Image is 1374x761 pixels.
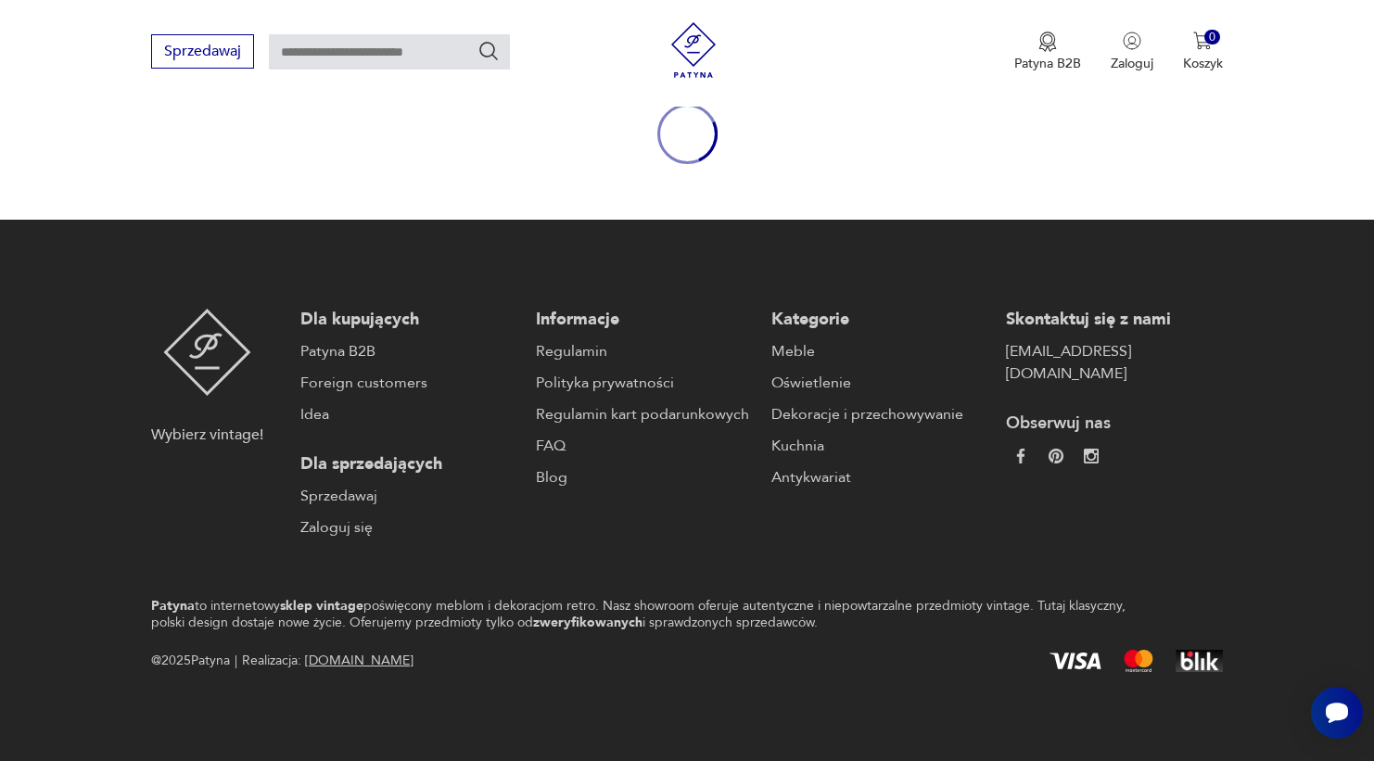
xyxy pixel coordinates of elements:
[771,372,988,394] a: Oświetlenie
[666,22,721,78] img: Patyna - sklep z meblami i dekoracjami vintage
[771,309,988,331] p: Kategorie
[1006,412,1223,435] p: Obserwuj nas
[300,403,517,425] a: Idea
[477,40,500,62] button: Szukaj
[242,650,413,672] span: Realizacja:
[533,614,642,631] strong: zweryfikowanych
[1124,650,1153,672] img: Mastercard
[300,516,517,539] a: Zaloguj się
[151,650,230,672] span: @ 2025 Patyna
[151,597,195,615] strong: Patyna
[771,435,988,457] a: Kuchnia
[235,650,237,672] div: |
[771,466,988,488] a: Antykwariat
[1006,309,1223,331] p: Skontaktuj się z nami
[536,309,753,331] p: Informacje
[1123,32,1141,50] img: Ikonka użytkownika
[1204,30,1220,45] div: 0
[300,372,517,394] a: Foreign customers
[1176,650,1223,672] img: BLIK
[1084,449,1099,463] img: c2fd9cf7f39615d9d6839a72ae8e59e5.webp
[536,340,753,362] a: Regulamin
[1111,55,1153,72] p: Zaloguj
[1013,449,1028,463] img: da9060093f698e4c3cedc1453eec5031.webp
[536,372,753,394] a: Polityka prywatności
[163,309,251,396] img: Patyna - sklep z meblami i dekoracjami vintage
[300,340,517,362] a: Patyna B2B
[300,485,517,507] a: Sprzedawaj
[1183,55,1223,72] p: Koszyk
[536,403,753,425] a: Regulamin kart podarunkowych
[1006,340,1223,385] a: [EMAIL_ADDRESS][DOMAIN_NAME]
[1311,687,1363,739] iframe: Smartsupp widget button
[1014,32,1081,72] a: Ikona medaluPatyna B2B
[151,34,254,69] button: Sprzedawaj
[536,466,753,488] a: Blog
[1193,32,1212,50] img: Ikona koszyka
[300,309,517,331] p: Dla kupujących
[151,46,254,59] a: Sprzedawaj
[771,403,988,425] a: Dekoracje i przechowywanie
[536,435,753,457] a: FAQ
[151,598,1158,631] p: to internetowy poświęcony meblom i dekoracjom retro. Nasz showroom oferuje autentyczne i niepowta...
[771,340,988,362] a: Meble
[280,597,363,615] strong: sklep vintage
[305,652,413,669] a: [DOMAIN_NAME]
[1111,32,1153,72] button: Zaloguj
[1014,32,1081,72] button: Patyna B2B
[1049,449,1063,463] img: 37d27d81a828e637adc9f9cb2e3d3a8a.webp
[300,453,517,476] p: Dla sprzedających
[1014,55,1081,72] p: Patyna B2B
[1038,32,1057,52] img: Ikona medalu
[1183,32,1223,72] button: 0Koszyk
[151,424,263,446] p: Wybierz vintage!
[1050,653,1101,669] img: Visa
